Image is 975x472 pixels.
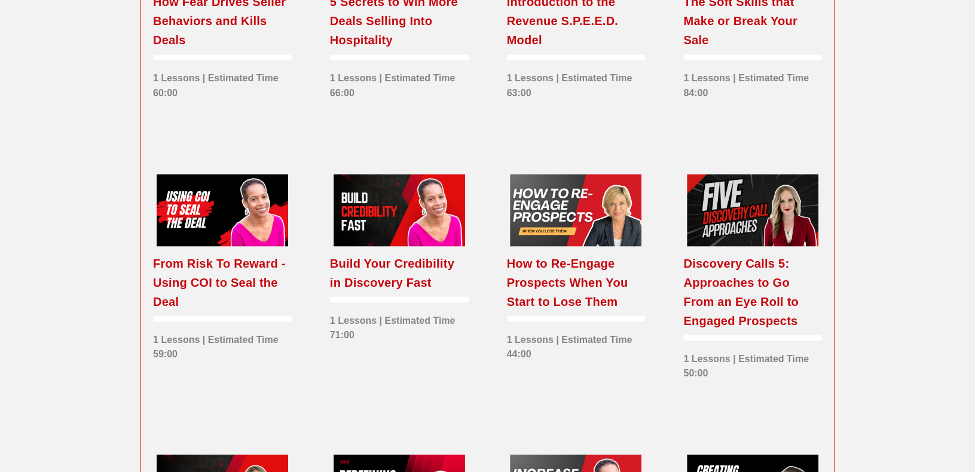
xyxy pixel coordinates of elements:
div: From Risk To Reward - Using COI to Seal the Deal [153,253,292,311]
div: 1 Lessons | Estimated Time 60:00 [153,65,292,100]
div: 1 Lessons | Estimated Time 71:00 [330,307,469,342]
div: 1 Lessons | Estimated Time 59:00 [153,326,292,361]
div: 1 Lessons | Estimated Time 44:00 [507,326,646,361]
div: 1 Lessons | Estimated Time 66:00 [330,65,469,100]
div: 1 Lessons | Estimated Time 84:00 [683,65,822,100]
div: Discovery Calls 5: Approaches to Go From an Eye Roll to Engaged Prospects [683,253,822,330]
div: 1 Lessons | Estimated Time 63:00 [507,65,646,100]
div: 1 Lessons | Estimated Time 50:00 [683,345,822,380]
div: Build Your Credibility in Discovery Fast [330,253,469,292]
div: How to Re-Engage Prospects When You Start to Lose Them [507,253,646,311]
